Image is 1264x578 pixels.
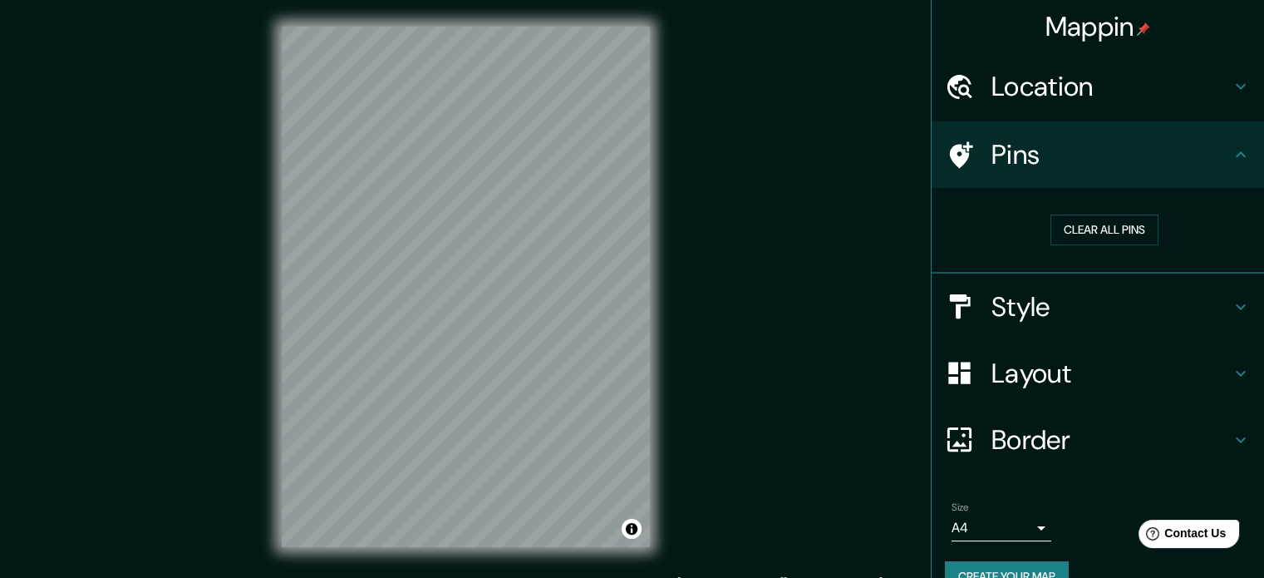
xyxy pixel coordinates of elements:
button: Clear all pins [1050,215,1158,245]
h4: Layout [991,357,1231,390]
div: Style [932,274,1264,340]
img: pin-icon.png [1137,22,1150,36]
div: Pins [932,121,1264,188]
div: Border [932,407,1264,473]
iframe: Help widget launcher [1116,513,1246,560]
div: Layout [932,340,1264,407]
h4: Style [991,290,1231,324]
canvas: Map [282,27,650,547]
h4: Mappin [1045,10,1151,43]
label: Size [952,500,969,514]
h4: Border [991,423,1231,457]
h4: Location [991,70,1231,103]
div: Location [932,53,1264,120]
div: A4 [952,515,1051,541]
button: Toggle attribution [622,519,642,539]
h4: Pins [991,138,1231,171]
